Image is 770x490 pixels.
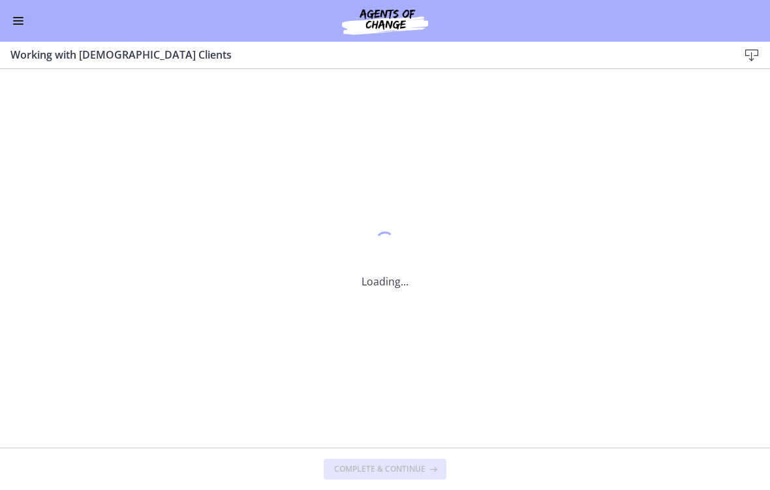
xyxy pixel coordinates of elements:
p: Loading... [362,274,408,289]
button: Enable menu [10,13,26,29]
div: 1 [362,228,408,258]
h3: Working with [DEMOGRAPHIC_DATA] Clients [10,47,718,63]
button: Complete & continue [324,459,446,480]
span: Complete & continue [334,464,425,474]
img: Agents of Change Social Work Test Prep [307,5,463,36]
